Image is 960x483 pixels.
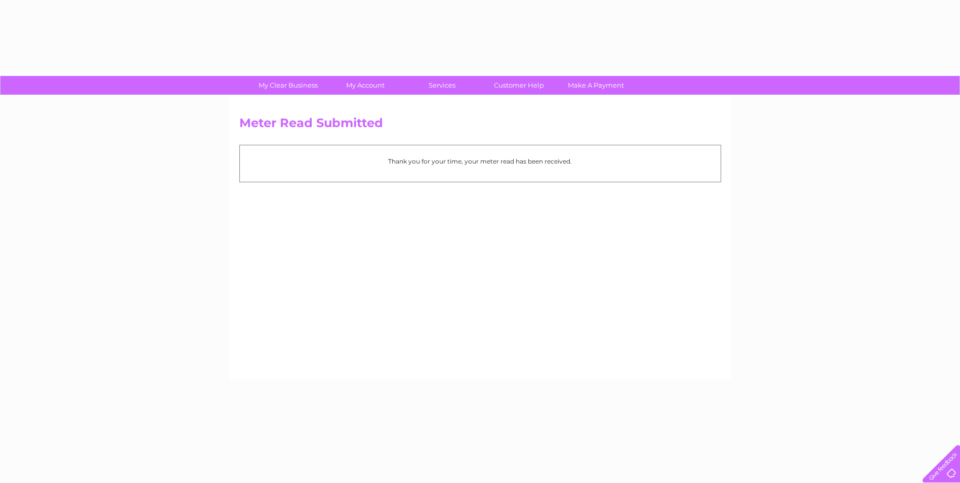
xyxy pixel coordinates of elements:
[554,76,638,95] a: Make A Payment
[323,76,407,95] a: My Account
[400,76,484,95] a: Services
[245,156,716,166] p: Thank you for your time, your meter read has been received.
[239,116,721,135] h2: Meter Read Submitted
[246,76,330,95] a: My Clear Business
[477,76,561,95] a: Customer Help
